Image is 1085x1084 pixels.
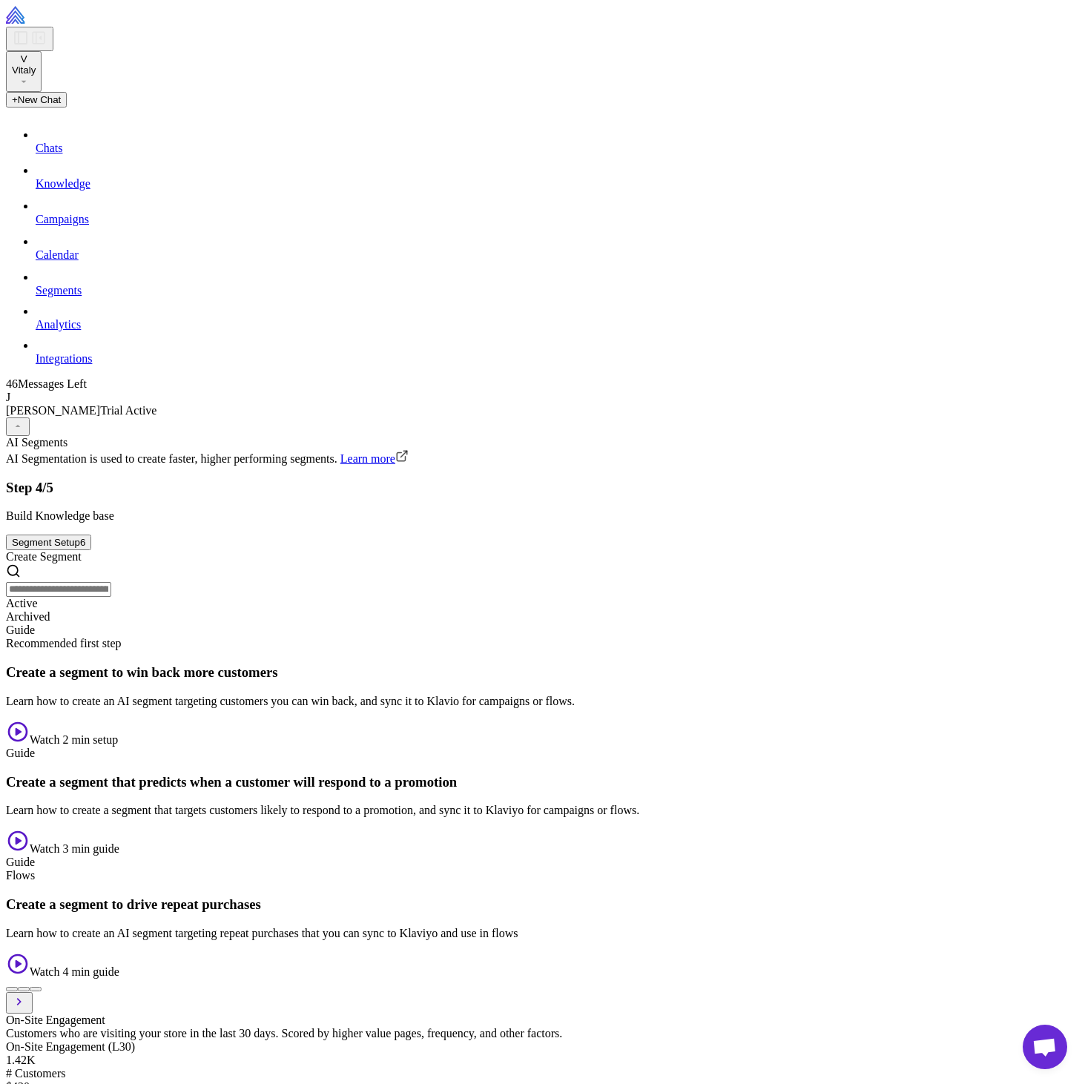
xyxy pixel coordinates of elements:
span: [PERSON_NAME] [6,404,100,417]
span: Create Segment [6,550,82,563]
a: Learn more [340,452,409,465]
span: Flows [6,869,35,882]
span: Vitaly [12,65,36,76]
button: VVitaly [6,51,42,92]
span: Integrations [36,352,92,365]
span: New Chat [18,94,62,105]
span: Watch 4 min guide [30,965,119,978]
img: Raleon Logo [6,6,115,24]
span: Messages Left [18,377,87,390]
span: Calendar [36,248,79,261]
span: Analytics [36,318,81,331]
span: Watch 2 min setup [30,733,118,746]
span: Segments [36,284,82,297]
span: AI Segmentation is used to create faster, higher performing segments. [6,452,337,465]
span: On-Site Engagement (L30) [6,1040,135,1053]
span: 6 [80,537,85,548]
span: Chats [36,142,62,154]
span: Knowledge [36,177,90,190]
span: Watch 3 min guide [30,842,119,855]
span: # Customers [6,1067,65,1080]
span: 46 [6,377,18,390]
span: Segment Setup [12,537,80,548]
span: Recommended first step [6,637,122,650]
span: + [12,94,18,105]
button: Segment Setup6 [6,535,91,550]
span: Campaigns [36,213,89,225]
a: Open chat [1023,1025,1067,1069]
span: Trial Active [100,404,156,417]
div: V [12,53,36,65]
button: +New Chat [6,92,67,108]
